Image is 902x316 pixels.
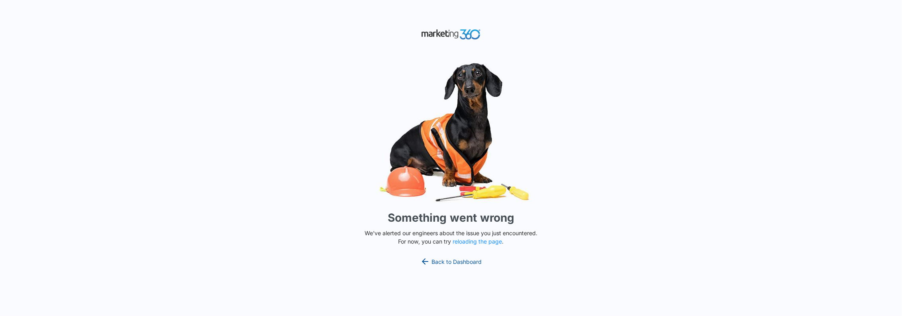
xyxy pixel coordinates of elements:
h1: Something went wrong [388,209,514,226]
p: We've alerted our engineers about the issue you just encountered. For now, you can try . [361,229,541,246]
a: Back to Dashboard [420,257,482,266]
img: Sad Dog [332,58,570,207]
img: Marketing 360 Logo [421,27,481,41]
button: reloading the page [453,238,502,245]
